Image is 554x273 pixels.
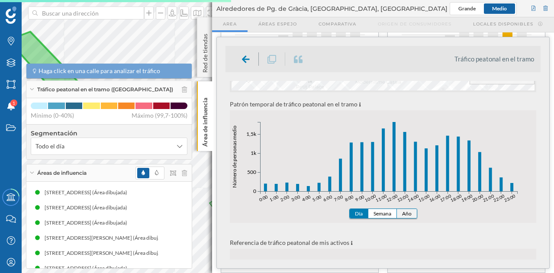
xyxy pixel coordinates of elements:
span: Máximo (99,7-100%) [132,111,187,120]
img: Marker [54,63,64,80]
span: 1 [13,99,15,107]
text: 4:00 [301,194,311,202]
img: Geoblink Logo [6,6,16,24]
span: tiene mayor nivel de tráfico peatonal que cualquiera de tus activos. [292,259,470,266]
span: Soporte [17,6,48,14]
text: 500 [247,169,256,175]
div: [STREET_ADDRESS] (Área dibujada) [45,218,132,227]
span: Origen de consumidores [378,21,451,27]
text: Número de personas medio [231,125,238,188]
span: Area [223,21,237,27]
text: 9:00 [354,194,365,202]
text: 15:00 [418,193,431,203]
text: 19:00 [461,193,473,203]
text: 3:00 [290,194,301,202]
text: 12:00 [386,193,399,203]
div: [STREET_ADDRESS] (Área dibujada) [45,188,132,197]
span: Comparativa [319,21,356,27]
text: 1k [251,150,257,156]
p: Área de influencia [201,94,209,147]
button: Día [350,209,368,218]
text: 22:00 [493,193,506,203]
div: [STREET_ADDRESS] (Área dibujada) [45,203,132,212]
text: 5:00 [312,194,322,202]
text: 2:00 [280,194,290,202]
text: 7:00 [333,194,344,202]
div: [STREET_ADDRESS][PERSON_NAME] (Área dibujada) [45,234,172,242]
text: 20:00 [471,193,484,203]
li: Tráfico peatonal en el tramo [454,55,534,63]
div: [STREET_ADDRESS][PERSON_NAME] (Área dibujada) [45,249,172,257]
span: lugar seleccionado [242,259,292,266]
text: 6:00 [322,194,333,202]
span: Tráfico peatonal en el tramo ([GEOGRAPHIC_DATA]) [37,86,173,93]
p: Patrón temporal de tráfico peatonal en el tramo [230,100,536,109]
text: 23:00 [503,193,516,203]
button: Año [397,209,417,218]
p: Referencia de tráfico peatonal de mis activos [230,238,536,247]
span: El [236,259,242,266]
button: Semana [368,209,397,218]
span: Mínimo (0-40%) [31,111,74,120]
span: Áreas espejo [258,21,297,27]
text: 8:00 [344,194,354,202]
text: 16:00 [428,193,441,203]
span: Todo el día [35,142,64,151]
text: 10:00 [364,193,377,203]
text: 1:00 [269,194,279,202]
h4: Segmentación [31,129,187,138]
span: Alrededores de Pg. de Gràcia, [GEOGRAPHIC_DATA], [GEOGRAPHIC_DATA] [216,4,448,13]
span: Haga click en una calle para analizar el tráfico [39,67,160,75]
div: [STREET_ADDRESS] (Área dibujada) [45,264,132,273]
p: Red de tiendas [201,30,209,73]
span: Áreas de influencia [37,169,87,177]
span: Medio [492,5,507,12]
text: 1,5k [246,131,257,137]
span: Locales disponibles [473,21,533,27]
text: 17:00 [439,193,452,203]
text: 14:00 [407,193,420,203]
text: 0 [253,188,256,194]
text: 0:00 [258,194,268,202]
text: 13:00 [396,193,409,203]
span: Grande [458,5,476,12]
text: 18:00 [450,193,463,203]
text: 11:00 [375,193,388,203]
text: 21:00 [482,193,495,203]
